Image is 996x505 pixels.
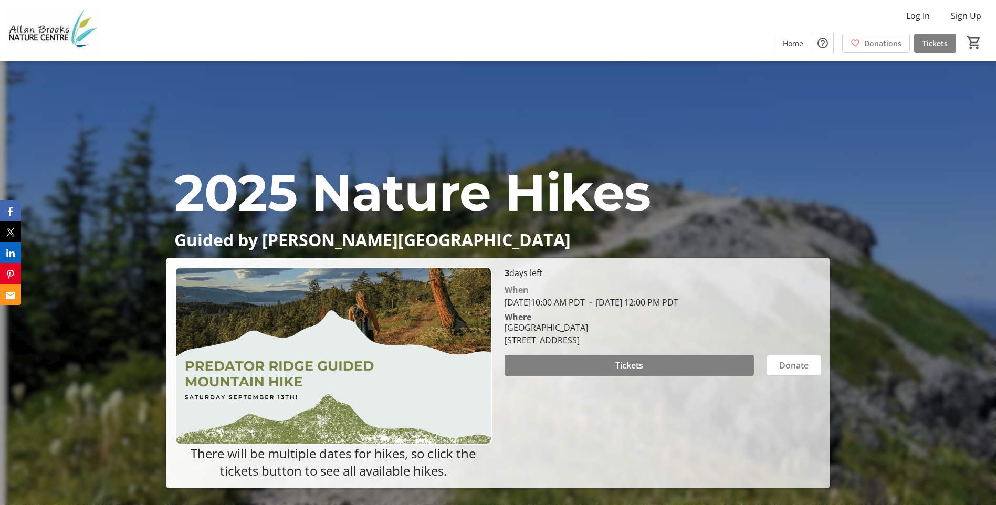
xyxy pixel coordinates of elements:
[774,34,812,53] a: Home
[505,313,531,321] div: Where
[964,33,983,52] button: Cart
[585,297,678,308] span: [DATE] 12:00 PM PDT
[842,34,910,53] a: Donations
[767,355,821,376] button: Donate
[174,230,822,249] p: Guided by [PERSON_NAME][GEOGRAPHIC_DATA]
[951,9,981,22] span: Sign Up
[585,297,596,308] span: -
[615,359,643,372] span: Tickets
[898,7,938,24] button: Log In
[942,7,990,24] button: Sign Up
[505,267,821,279] p: days left
[505,297,585,308] span: [DATE] 10:00 AM PDT
[922,38,948,49] span: Tickets
[906,9,930,22] span: Log In
[864,38,901,49] span: Donations
[812,33,833,54] button: Help
[175,267,491,445] img: Campaign CTA Media Photo
[505,321,588,334] div: [GEOGRAPHIC_DATA]
[6,4,100,57] img: Allan Brooks Nature Centre's Logo
[914,34,956,53] a: Tickets
[783,38,803,49] span: Home
[505,355,754,376] button: Tickets
[505,267,509,279] span: 3
[779,359,809,372] span: Donate
[505,334,588,346] div: [STREET_ADDRESS]
[191,445,476,479] span: There will be multiple dates for hikes, so click the tickets button to see all available hikes.
[505,283,529,296] div: When
[174,162,651,223] span: 2025 Nature Hikes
